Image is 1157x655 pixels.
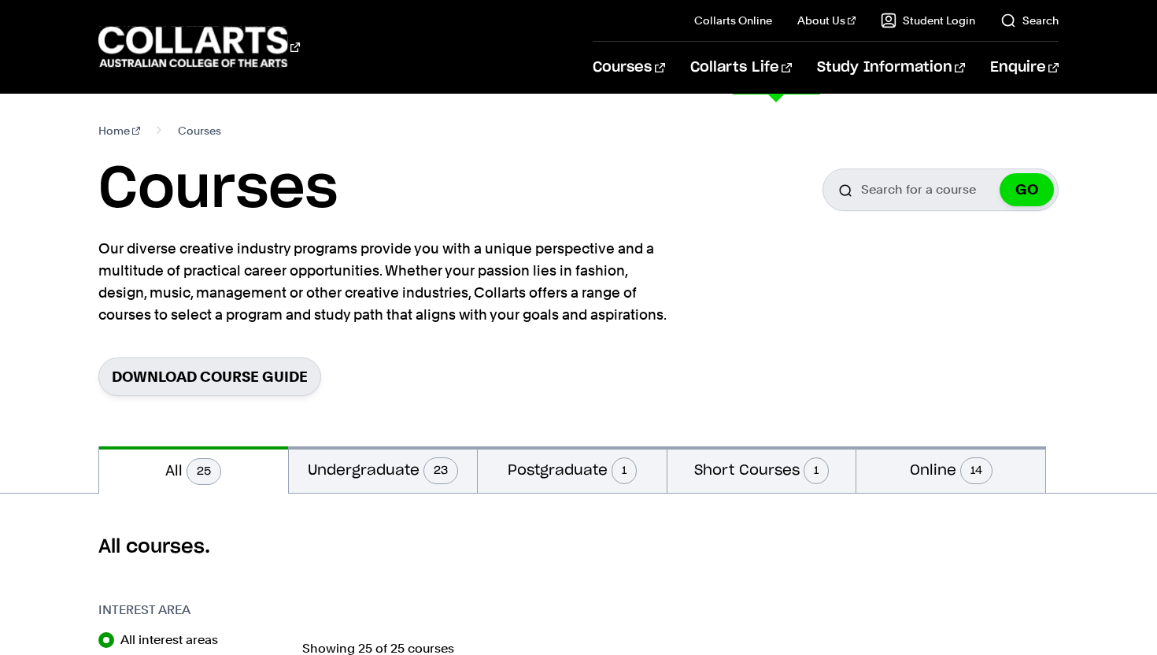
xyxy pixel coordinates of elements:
[98,535,1059,560] h2: All courses.
[804,457,829,484] span: 1
[690,42,792,94] a: Collarts Life
[990,42,1059,94] a: Enquire
[98,154,338,225] h1: Courses
[178,120,221,142] span: Courses
[797,13,856,28] a: About Us
[478,446,667,493] button: Postgraduate1
[856,446,1045,493] button: Online14
[423,457,458,484] span: 23
[187,458,221,485] span: 25
[98,357,321,396] a: Download Course Guide
[612,457,637,484] span: 1
[881,13,975,28] a: Student Login
[1000,173,1054,206] button: GO
[302,642,1059,655] p: Showing 25 of 25 courses
[98,238,673,326] p: Our diverse creative industry programs provide you with a unique perspective and a multitude of p...
[694,13,772,28] a: Collarts Online
[593,42,664,94] a: Courses
[98,601,286,620] h3: Interest Area
[98,120,140,142] a: Home
[822,168,1059,211] input: Search for a course
[667,446,856,493] button: Short Courses1
[98,24,300,69] div: Go to homepage
[960,457,993,484] span: 14
[120,629,231,651] label: All interest areas
[817,42,965,94] a: Study Information
[1000,13,1059,28] a: Search
[99,446,288,494] button: All25
[289,446,478,493] button: Undergraduate23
